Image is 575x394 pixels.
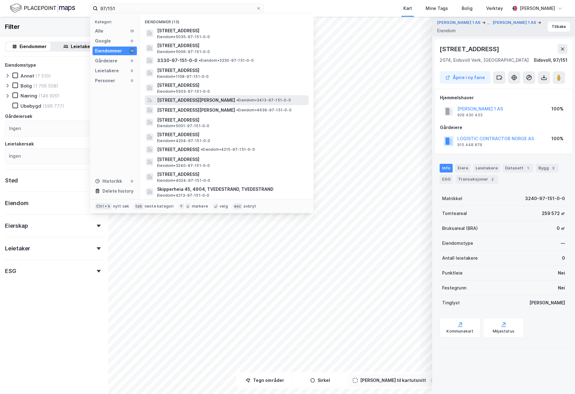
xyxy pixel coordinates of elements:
div: 3 [550,165,556,171]
span: [STREET_ADDRESS][PERSON_NAME] [157,96,235,104]
div: neste kategori [145,204,174,209]
div: Leietaker [5,245,30,252]
span: Eiendom • 5035-97-151-0-0 [157,34,210,39]
span: Eiendom • 4204-97-151-0-0 [157,138,211,143]
div: 13 [129,48,134,53]
div: Eiendomstype [442,240,473,247]
span: • [236,98,238,102]
div: Eiere [455,164,471,172]
div: Bolig [462,5,473,12]
button: [PERSON_NAME] 1 AS [493,20,537,26]
div: Annet [20,73,34,79]
span: [STREET_ADDRESS] [157,156,306,163]
span: Eiendom • 4213-97-151-0-0 [157,193,210,198]
div: 100% [551,105,564,113]
div: 0 ㎡ [557,225,565,232]
button: Sirkel [294,374,346,387]
span: [STREET_ADDRESS] [157,171,306,178]
div: Eiendommer (13) [140,15,314,26]
div: Punktleie [442,269,463,277]
button: Åpne i ny fane [440,71,491,84]
div: Eiendomstype [5,61,36,69]
div: Delete history [102,187,134,195]
span: [STREET_ADDRESS] [157,116,306,124]
div: 1 [525,165,531,171]
span: [STREET_ADDRESS] [157,67,306,74]
div: Gårdeiersøk [5,113,32,120]
div: Kontrollprogram for chat [544,364,575,394]
span: Eiendom • 5001-97-151-0-0 [157,123,210,128]
div: [PERSON_NAME] [529,299,565,307]
span: • [236,108,238,112]
div: Mine Tags [426,5,448,12]
div: Alle [95,27,103,35]
div: Matrikkel [442,195,462,202]
div: Eiendom [437,27,456,34]
div: Eiendommer [20,43,47,50]
span: Eiendom • 5006-97-151-0-0 [157,49,210,54]
div: ... [487,19,490,26]
button: [PERSON_NAME] 1 AS [437,19,482,26]
div: 0 [129,78,134,83]
div: Eiendom [5,199,29,207]
div: Leietakere [95,67,119,74]
div: Nei [558,269,565,277]
div: Datasett [503,164,533,172]
span: [STREET_ADDRESS][PERSON_NAME] [157,106,235,114]
div: Bruksareal (BRA) [442,225,478,232]
div: Gårdeiere [95,57,117,65]
div: [PERSON_NAME] til kartutsnitt [360,377,426,384]
span: [STREET_ADDRESS] [157,27,306,34]
span: • [201,147,202,152]
div: [PERSON_NAME] [520,5,555,12]
span: Eiendom • 3330-97-151-0-0 [199,58,254,63]
span: [STREET_ADDRESS] [157,131,306,138]
div: Ctrl + k [95,203,112,209]
div: 2 [489,176,496,182]
div: Google [95,37,111,45]
div: Hjemmelshaver [440,94,567,101]
div: Leietakersøk [5,140,34,148]
span: Eiendom • 5503-97-151-0-0 [157,89,210,94]
div: Transaksjoner [455,175,498,184]
div: 915 448 879 [457,142,482,147]
div: 0 [129,58,134,63]
div: Tomteareal [442,210,467,217]
div: Miljøstatus [493,329,514,334]
div: Sted [5,177,18,184]
div: Tinglyst [442,299,460,307]
div: Ubebygd [20,103,41,109]
div: Bolig [20,83,32,89]
div: Historikk [95,177,122,185]
div: Filter [5,22,20,32]
div: Leietakere [71,43,95,50]
div: Kommunekart [446,329,473,334]
div: 3240-97-151-0-0 [525,195,565,202]
div: ESG [440,175,453,184]
button: Tilbake [548,22,570,32]
div: Festegrunn [442,284,466,292]
div: 13 [129,29,134,34]
div: Antall leietakere [442,254,478,262]
div: 2074, Eidsvoll Verk, [GEOGRAPHIC_DATA] [440,56,529,64]
div: 0 [129,68,134,73]
div: 0 [562,254,565,262]
div: (7 510) [35,73,51,79]
span: Eiendom • 4639-97-151-0-0 [236,108,292,113]
span: [STREET_ADDRESS] [157,146,199,153]
span: Eiendom • 3413-97-151-0-0 [236,98,291,103]
button: Tegn områder [238,374,291,387]
div: Nei [558,284,565,292]
img: logo.f888ab2527a4732fd821a326f86c7f29.svg [10,3,75,14]
span: • [199,58,201,63]
div: Kart [403,5,412,12]
div: Verktøy [486,5,503,12]
div: velg [220,204,228,209]
div: nytt søk [113,204,129,209]
input: Søk på adresse, matrikkel, gårdeiere, leietakere eller personer [98,4,256,13]
div: Kategori [95,20,137,24]
div: avbryt [243,204,256,209]
span: Eiendom • 4215-97-151-0-0 [201,147,255,152]
div: Ingen [9,152,21,160]
span: Eiendom • 1108-97-151-0-0 [157,74,209,79]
